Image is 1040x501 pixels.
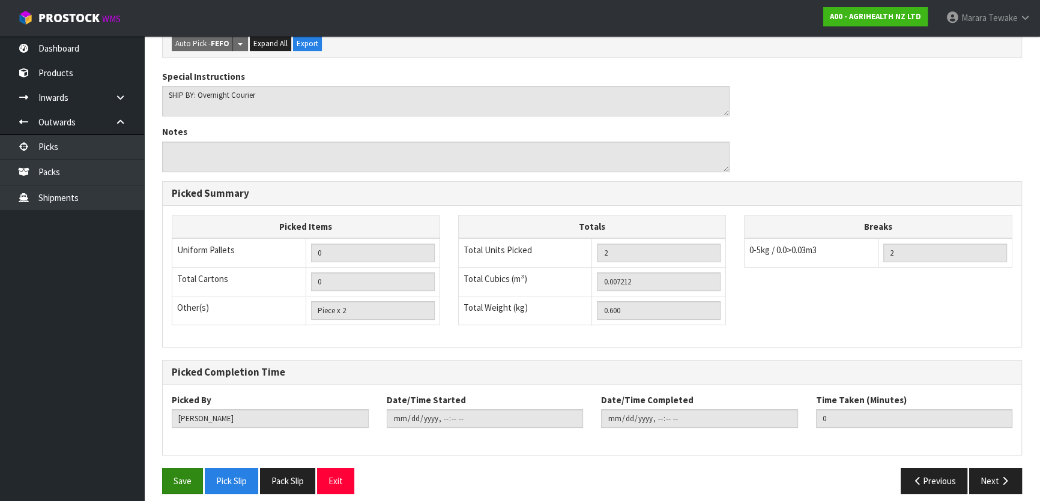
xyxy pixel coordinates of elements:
[823,7,928,26] a: A00 - AGRIHEALTH NZ LTD
[250,37,291,51] button: Expand All
[458,267,592,296] td: Total Cubics (m³)
[162,70,245,83] label: Special Instructions
[102,13,121,25] small: WMS
[816,409,1013,428] input: Time Taken
[38,10,100,26] span: ProStock
[901,468,968,494] button: Previous
[172,215,440,238] th: Picked Items
[172,296,306,325] td: Other(s)
[745,215,1012,238] th: Breaks
[988,12,1018,23] span: Tewake
[260,468,315,494] button: Pack Slip
[816,394,907,406] label: Time Taken (Minutes)
[172,367,1012,378] h3: Picked Completion Time
[211,38,229,49] strong: FEFO
[172,238,306,268] td: Uniform Pallets
[293,37,322,51] button: Export
[162,468,203,494] button: Save
[172,37,233,51] button: Auto Pick -FEFO
[205,468,258,494] button: Pick Slip
[172,394,211,406] label: Picked By
[387,394,466,406] label: Date/Time Started
[172,409,369,428] input: Picked By
[317,468,354,494] button: Exit
[253,38,288,49] span: Expand All
[311,244,435,262] input: UNIFORM P LINES
[172,188,1012,199] h3: Picked Summary
[601,394,694,406] label: Date/Time Completed
[311,272,435,291] input: OUTERS TOTAL = CTN
[18,10,33,25] img: cube-alt.png
[749,244,817,256] span: 0-5kg / 0.0>0.03m3
[162,125,187,138] label: Notes
[458,296,592,325] td: Total Weight (kg)
[961,12,987,23] span: Marara
[830,11,921,22] strong: A00 - AGRIHEALTH NZ LTD
[458,215,726,238] th: Totals
[969,468,1022,494] button: Next
[458,238,592,268] td: Total Units Picked
[172,267,306,296] td: Total Cartons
